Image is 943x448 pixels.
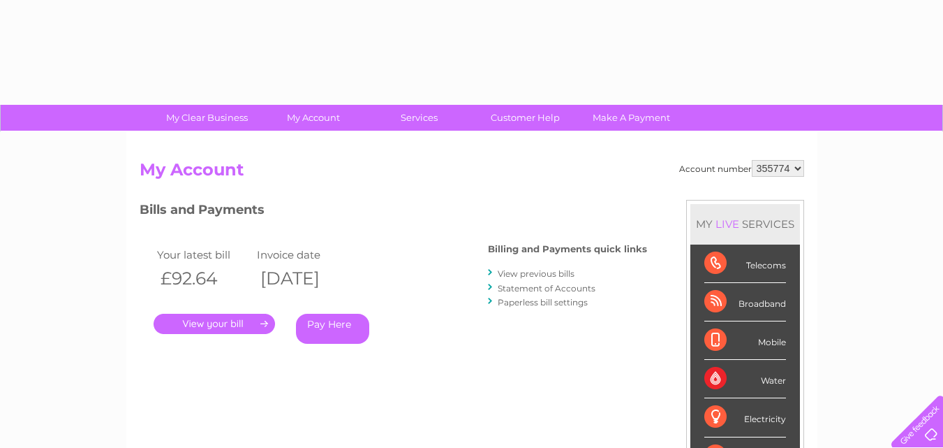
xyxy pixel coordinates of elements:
[704,321,786,360] div: Mobile
[679,160,804,177] div: Account number
[154,264,254,293] th: £92.64
[140,200,647,224] h3: Bills and Payments
[253,264,354,293] th: [DATE]
[255,105,371,131] a: My Account
[149,105,265,131] a: My Clear Business
[296,314,369,344] a: Pay Here
[704,245,786,283] div: Telecoms
[154,245,254,264] td: Your latest bill
[498,297,588,308] a: Paperless bill settings
[574,105,689,131] a: Make A Payment
[498,283,595,294] a: Statement of Accounts
[704,398,786,437] div: Electricity
[498,268,574,279] a: View previous bills
[713,217,742,231] div: LIVE
[704,283,786,321] div: Broadband
[253,245,354,264] td: Invoice date
[468,105,583,131] a: Customer Help
[690,204,800,244] div: MY SERVICES
[154,314,275,334] a: .
[140,160,804,187] h2: My Account
[362,105,477,131] a: Services
[488,244,647,254] h4: Billing and Payments quick links
[704,360,786,398] div: Water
